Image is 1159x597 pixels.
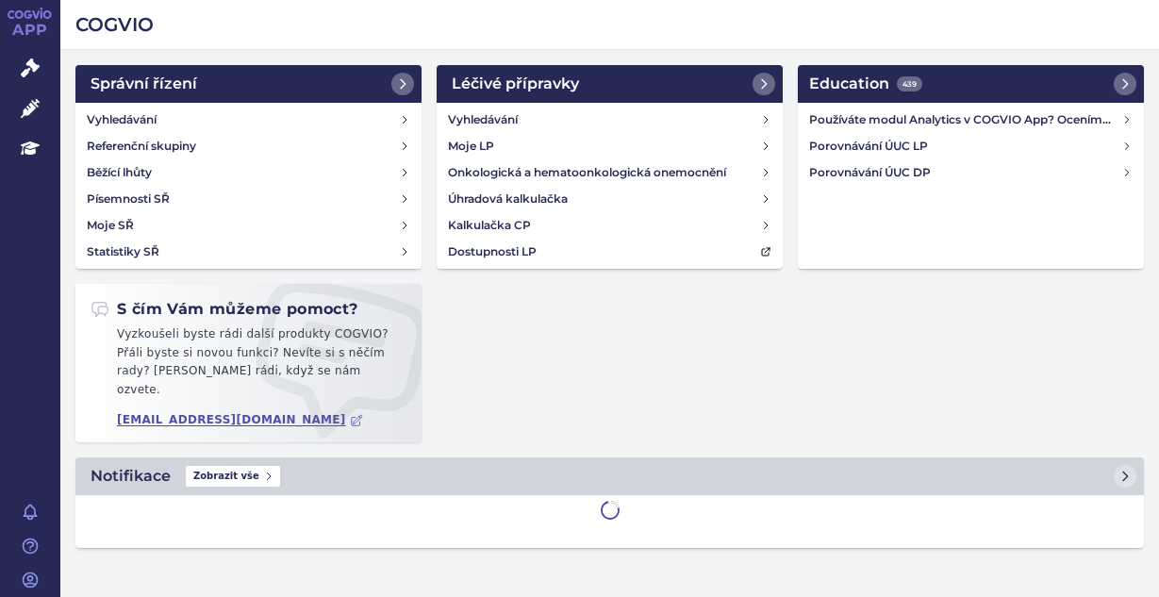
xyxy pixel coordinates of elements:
h2: Education [809,73,922,95]
a: Moje SŘ [79,212,418,239]
a: Porovnávání ÚUC LP [802,133,1140,159]
a: Vyhledávání [79,107,418,133]
h4: Porovnávání ÚUC LP [809,137,1121,156]
a: Písemnosti SŘ [79,186,418,212]
h2: COGVIO [75,11,1144,38]
h4: Dostupnosti LP [448,242,537,261]
span: 439 [897,76,922,91]
h4: Běžící lhůty [87,163,152,182]
h4: Používáte modul Analytics v COGVIO App? Oceníme Vaši zpětnou vazbu! [809,110,1121,129]
h2: Léčivé přípravky [452,73,579,95]
h4: Porovnávání ÚUC DP [809,163,1121,182]
a: Běžící lhůty [79,159,418,186]
a: Vyhledávání [440,107,779,133]
h4: Vyhledávání [448,110,518,129]
h4: Kalkulačka CP [448,216,531,235]
a: [EMAIL_ADDRESS][DOMAIN_NAME] [117,413,363,427]
a: Statistiky SŘ [79,239,418,265]
a: Referenční skupiny [79,133,418,159]
h4: Moje LP [448,137,494,156]
h4: Onkologická a hematoonkologická onemocnění [448,163,726,182]
h4: Úhradová kalkulačka [448,190,568,208]
a: Porovnávání ÚUC DP [802,159,1140,186]
a: Kalkulačka CP [440,212,779,239]
a: Úhradová kalkulačka [440,186,779,212]
a: Dostupnosti LP [440,239,779,265]
h4: Vyhledávání [87,110,157,129]
a: NotifikaceZobrazit vše [75,457,1144,495]
h4: Referenční skupiny [87,137,196,156]
a: Moje LP [440,133,779,159]
h4: Statistiky SŘ [87,242,159,261]
span: Zobrazit vše [186,466,280,487]
a: Education439 [798,65,1144,103]
h2: S čím Vám můžeme pomoct? [91,299,358,320]
a: Správní řízení [75,65,422,103]
h2: Notifikace [91,465,171,488]
h2: Správní řízení [91,73,197,95]
a: Používáte modul Analytics v COGVIO App? Oceníme Vaši zpětnou vazbu! [802,107,1140,133]
h4: Písemnosti SŘ [87,190,170,208]
p: Vyzkoušeli byste rádi další produkty COGVIO? Přáli byste si novou funkci? Nevíte si s něčím rady?... [91,325,406,406]
a: Léčivé přípravky [437,65,783,103]
a: Onkologická a hematoonkologická onemocnění [440,159,779,186]
h4: Moje SŘ [87,216,134,235]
